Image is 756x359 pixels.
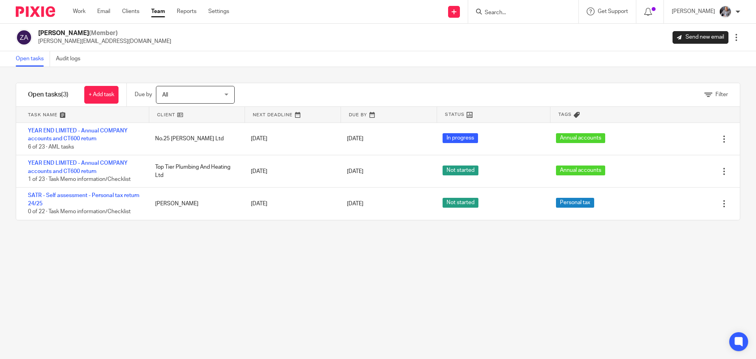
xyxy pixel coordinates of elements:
[243,196,339,212] div: [DATE]
[445,111,465,118] span: Status
[558,111,572,118] span: Tags
[28,209,131,214] span: 0 of 22 · Task Memo information/Checklist
[73,7,85,15] a: Work
[208,7,229,15] a: Settings
[135,91,152,99] p: Due by
[28,177,131,182] span: 1 of 23 · Task Memo information/Checklist
[16,6,55,17] img: Pixie
[147,131,243,147] div: No.25 [PERSON_NAME] Ltd
[28,91,69,99] h1: Open tasks
[243,131,339,147] div: [DATE]
[28,144,74,150] span: 6 of 23 · AML tasks
[443,198,478,208] span: Not started
[347,201,363,206] span: [DATE]
[84,86,119,104] a: + Add task
[715,92,728,97] span: Filter
[16,51,50,67] a: Open tasks
[598,9,628,14] span: Get Support
[38,37,171,45] p: [PERSON_NAME][EMAIL_ADDRESS][DOMAIN_NAME]
[556,166,605,175] span: Annual accounts
[347,136,363,142] span: [DATE]
[61,91,69,98] span: (3)
[28,193,139,206] a: SATR - Self assessment - Personal tax return 24/25
[162,92,168,98] span: All
[484,9,555,17] input: Search
[719,6,732,18] img: -%20%20-%20studio@ingrained.co.uk%20for%20%20-20220223%20at%20101413%20-%201W1A2026.jpg
[443,133,478,143] span: In progress
[28,160,128,174] a: YEAR END LIMITED - Annual COMPANY accounts and CT600 return
[672,7,715,15] p: [PERSON_NAME]
[177,7,196,15] a: Reports
[556,133,605,143] span: Annual accounts
[147,196,243,212] div: [PERSON_NAME]
[243,164,339,179] div: [DATE]
[28,128,128,141] a: YEAR END LIMITED - Annual COMPANY accounts and CT600 return
[443,166,478,175] span: Not started
[347,169,363,174] span: [DATE]
[556,198,594,208] span: Personal tax
[673,31,728,44] a: Send new email
[89,30,118,36] span: (Member)
[151,7,165,15] a: Team
[147,159,243,183] div: Top Tier Plumbing And Heating Ltd
[97,7,110,15] a: Email
[122,7,139,15] a: Clients
[56,51,86,67] a: Audit logs
[16,29,32,46] img: svg%3E
[38,29,171,37] h2: [PERSON_NAME]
